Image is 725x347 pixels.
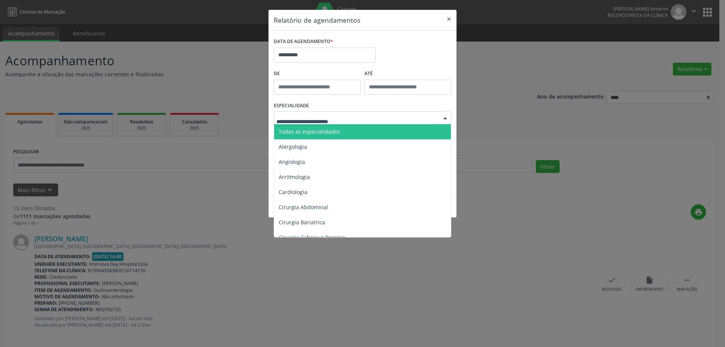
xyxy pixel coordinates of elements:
[279,219,325,226] span: Cirurgia Bariatrica
[274,15,360,25] h5: Relatório de agendamentos
[364,68,451,80] label: ATÉ
[279,143,307,150] span: Alergologia
[279,204,328,211] span: Cirurgia Abdominal
[279,173,310,180] span: Arritmologia
[274,36,333,48] label: DATA DE AGENDAMENTO
[279,188,307,196] span: Cardiologia
[279,234,345,241] span: Cirurgia Cabeça e Pescoço
[441,10,457,28] button: Close
[279,158,305,165] span: Angiologia
[279,128,340,135] span: Todas as especialidades
[274,100,309,112] label: ESPECIALIDADE
[274,68,361,80] label: De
